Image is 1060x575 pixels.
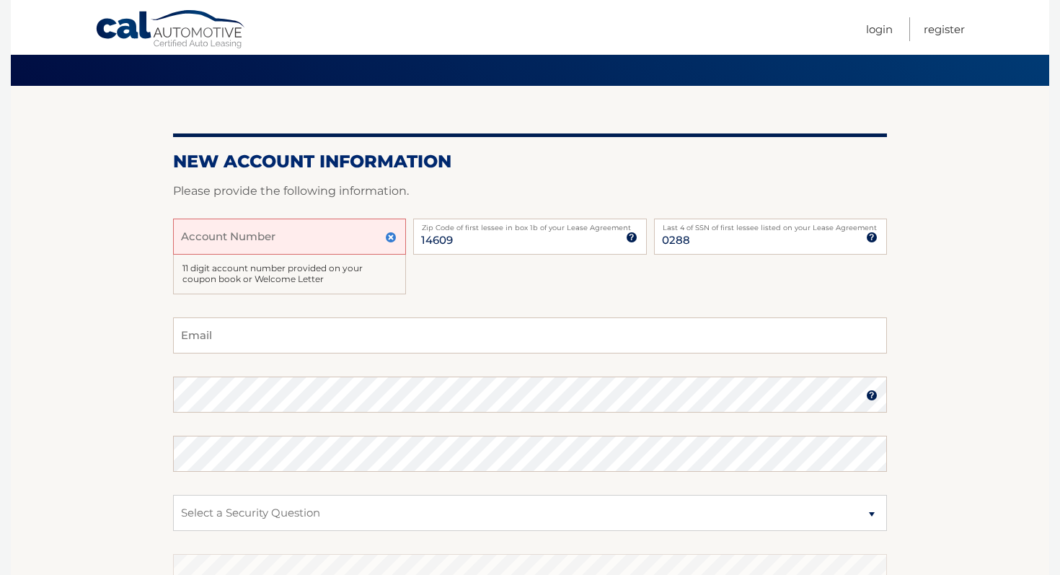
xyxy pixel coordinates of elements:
[413,219,646,230] label: Zip Code of first lessee in box 1b of your Lease Agreement
[866,390,878,401] img: tooltip.svg
[654,219,887,255] input: SSN or EIN (last 4 digits only)
[173,219,406,255] input: Account Number
[173,317,887,354] input: Email
[385,232,397,243] img: close.svg
[173,255,406,294] div: 11 digit account number provided on your coupon book or Welcome Letter
[173,181,887,201] p: Please provide the following information.
[924,17,965,41] a: Register
[866,232,878,243] img: tooltip.svg
[413,219,646,255] input: Zip Code
[626,232,637,243] img: tooltip.svg
[173,151,887,172] h2: New Account Information
[95,9,247,51] a: Cal Automotive
[866,17,893,41] a: Login
[654,219,887,230] label: Last 4 of SSN of first lessee listed on your Lease Agreement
